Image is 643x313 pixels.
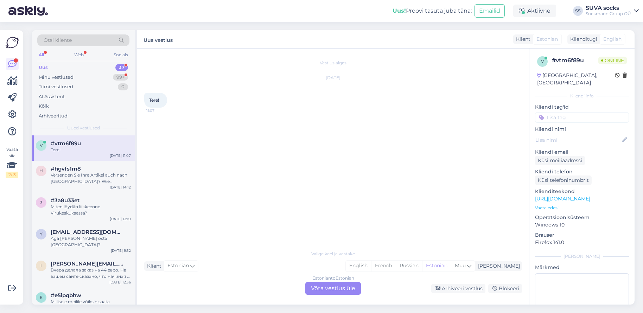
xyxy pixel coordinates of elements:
[144,262,161,270] div: Klient
[537,72,615,87] div: [GEOGRAPHIC_DATA], [GEOGRAPHIC_DATA]
[535,168,629,175] p: Kliendi telefon
[305,282,361,295] div: Võta vestlus üle
[535,93,629,99] div: Kliendi info
[535,103,629,111] p: Kliendi tag'id
[51,172,131,185] div: Versenden Sie Ihre Artikel auch nach [GEOGRAPHIC_DATA]? Wie [PERSON_NAME] sind die Vetsandkosten ...
[541,59,544,64] span: v
[535,239,629,246] p: Firefox 141.0
[118,83,128,90] div: 0
[51,267,131,280] div: Вчера делала заказ на 44 евро. На вашем сайте сказано, что начиная с 40 евро, доставка бесплатная...
[535,205,629,211] p: Vaata edasi ...
[535,126,629,133] p: Kliendi nimi
[51,292,81,299] span: #e5ipqbhw
[431,284,485,293] div: Arhiveeri vestlus
[513,5,556,17] div: Aktiivne
[371,261,396,271] div: French
[112,50,129,59] div: Socials
[51,261,124,267] span: inna.kozlovskaja@gmail.com
[6,36,19,49] img: Askly Logo
[422,261,451,271] div: Estonian
[346,261,371,271] div: English
[51,235,131,248] div: Aga [PERSON_NAME] osta [GEOGRAPHIC_DATA]?
[312,275,354,281] div: Estonian to Estonian
[146,108,173,113] span: 11:07
[111,248,131,253] div: [DATE] 9:32
[535,188,629,195] p: Klienditeekond
[586,11,631,17] div: Sockmann Group OÜ
[67,125,100,131] span: Uued vestlused
[39,64,48,71] div: Uus
[110,216,131,222] div: [DATE] 13:10
[603,36,622,43] span: English
[455,262,466,269] span: Muu
[73,50,85,59] div: Web
[144,34,173,44] label: Uus vestlus
[586,5,631,11] div: SUVA socks
[51,299,131,311] div: Millisele meilile võiksin saata pöördumise Eesti [PERSON_NAME] Lambakoerte Ühingu ja Eesti Otsing...
[144,75,522,81] div: [DATE]
[40,231,43,237] span: y
[39,113,68,120] div: Arhiveeritud
[144,60,522,66] div: Vestlus algas
[51,140,81,147] span: #vtm6f89u
[513,36,530,43] div: Klient
[552,56,598,65] div: # vtm6f89u
[393,7,406,14] b: Uus!
[51,197,79,204] span: #3a8u33et
[113,74,128,81] div: 99+
[396,261,422,271] div: Russian
[51,229,124,235] span: yloilomets@gmail.com
[535,196,590,202] a: [URL][DOMAIN_NAME]
[586,5,639,17] a: SUVA socksSockmann Group OÜ
[109,280,131,285] div: [DATE] 12:36
[535,136,621,144] input: Lisa nimi
[598,57,627,64] span: Online
[40,143,43,148] span: v
[37,50,45,59] div: All
[40,263,42,268] span: i
[40,295,43,300] span: e
[144,251,522,257] div: Valige keel ja vastake
[51,166,81,172] span: #hgvfs1m8
[535,156,585,165] div: Küsi meiliaadressi
[535,221,629,229] p: Windows 10
[40,200,43,205] span: 3
[488,284,522,293] div: Blokeeri
[39,93,65,100] div: AI Assistent
[535,148,629,156] p: Kliendi email
[393,7,472,15] div: Proovi tasuta juba täna:
[110,153,131,158] div: [DATE] 11:07
[475,4,505,18] button: Emailid
[535,112,629,123] input: Lisa tag
[115,64,128,71] div: 37
[39,74,74,81] div: Minu vestlused
[535,231,629,239] p: Brauser
[535,264,629,271] p: Märkmed
[167,262,189,270] span: Estonian
[535,253,629,260] div: [PERSON_NAME]
[39,103,49,110] div: Kõik
[110,185,131,190] div: [DATE] 14:12
[44,37,72,44] span: Otsi kliente
[6,146,18,178] div: Vaata siia
[475,262,520,270] div: [PERSON_NAME]
[51,147,131,153] div: Tere!
[573,6,583,16] div: SS
[535,175,592,185] div: Küsi telefoninumbrit
[567,36,597,43] div: Klienditugi
[39,83,73,90] div: Tiimi vestlused
[536,36,558,43] span: Estonian
[51,204,131,216] div: Miten löydän liikkeenne Virukeskuksessa?
[6,172,18,178] div: 2 / 3
[149,97,159,103] span: Tere!
[39,168,43,173] span: h
[535,214,629,221] p: Operatsioonisüsteem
